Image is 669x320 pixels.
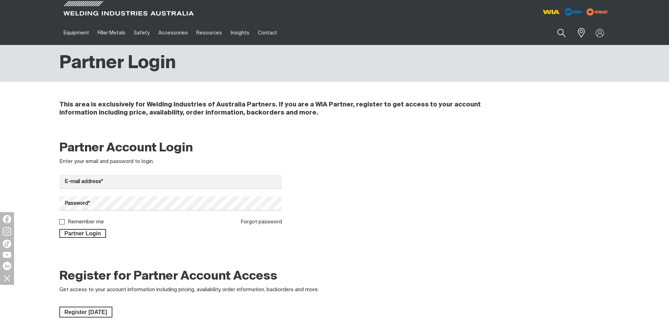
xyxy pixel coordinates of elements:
a: Forgot password [241,219,282,224]
a: Safety [130,21,154,45]
h4: This area is exclusively for Welding Industries of Australia Partners. If you are a WIA Partner, ... [59,101,516,117]
a: Insights [226,21,253,45]
h1: Partner Login [59,52,176,75]
a: Resources [192,21,226,45]
img: LinkedIn [3,262,11,270]
img: YouTube [3,252,11,258]
input: Product name or item number... [540,25,573,41]
a: Filler Metals [93,21,130,45]
img: TikTok [3,240,11,248]
a: Contact [254,21,281,45]
button: Search products [550,25,573,41]
img: miller [584,7,610,17]
button: Partner Login [59,229,106,238]
span: Get access to your account information including pricing, availability, order information, backor... [59,287,319,292]
img: Facebook [3,215,11,223]
a: Accessories [154,21,192,45]
img: hide socials [1,272,13,284]
img: Instagram [3,227,11,236]
h2: Register for Partner Account Access [59,269,277,284]
label: Remember me [68,219,104,224]
h2: Partner Account Login [59,141,282,156]
a: Equipment [59,21,93,45]
nav: Main [59,21,472,45]
a: Register Today [59,307,112,318]
span: Register [DATE] [60,307,112,318]
div: Enter your email and password to login. [59,158,282,166]
span: Partner Login [60,229,106,238]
